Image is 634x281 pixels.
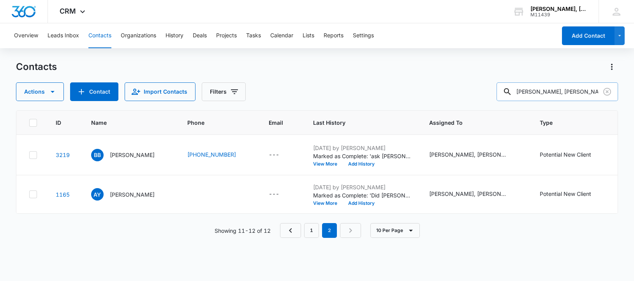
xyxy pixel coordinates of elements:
a: Previous Page [280,223,301,238]
button: Add History [343,162,380,166]
span: Last History [313,119,399,127]
button: Lists [303,23,314,48]
button: Leads Inbox [48,23,79,48]
button: Add History [343,201,380,206]
div: Email - - Select to Edit Field [269,190,293,199]
p: [PERSON_NAME] [110,151,155,159]
p: Marked as Complete: 'Did [PERSON_NAME] return this call? Take the case?' ([DATE]) [313,191,410,199]
a: Navigate to contact details page for Brenda Bowers [56,152,70,158]
nav: Pagination [280,223,361,238]
button: Clear [601,86,613,98]
div: Phone - 97359761987327108577 - Select to Edit Field [187,193,201,202]
button: Overview [14,23,38,48]
button: Filters [202,82,246,101]
input: Search Contacts [497,82,618,101]
p: Marked as Complete: 'ask [PERSON_NAME] about sending a decline letter [DATE]' ([DATE]) [313,152,410,160]
span: Email [269,119,283,127]
a: Navigate to contact details page for Adrian Yao [56,191,70,198]
button: Actions [606,61,618,73]
button: Actions [16,82,64,101]
p: [DATE] by [PERSON_NAME] [313,144,410,152]
button: History [166,23,183,48]
div: Assigned To - Karen Lavrey, Nathaniel Goggans, Randi Wilson - Select to Edit Field [429,150,521,160]
button: Add Contact [70,82,118,101]
button: View More [313,201,343,206]
span: AY [91,188,104,201]
button: Projects [216,23,237,48]
button: 10 Per Page [370,223,420,238]
p: Showing 11-12 of 12 [215,227,271,235]
div: Potential New Client [540,190,591,198]
div: [PERSON_NAME], [PERSON_NAME], [PERSON_NAME] [429,150,507,159]
div: account id [530,12,587,17]
button: Contacts [88,23,111,48]
span: ID [56,119,61,127]
div: --- [269,150,279,160]
button: Add Contact [562,26,615,45]
span: Name [91,119,157,127]
button: Calendar [270,23,293,48]
button: Reports [324,23,343,48]
em: 2 [322,223,337,238]
p: [PERSON_NAME] [110,190,155,199]
span: Assigned To [429,119,510,127]
div: Email - - Select to Edit Field [269,150,293,160]
button: View More [313,162,343,166]
div: Assigned To - John Cavett, Karen Lavrey - Select to Edit Field [429,190,521,199]
a: Page 1 [304,223,319,238]
div: Phone - (423) 903-4771 - Select to Edit Field [187,150,250,160]
a: [PHONE_NUMBER] [187,150,236,159]
button: Deals [193,23,207,48]
p: [DATE] by [PERSON_NAME] [313,183,410,191]
span: Type [540,119,594,127]
span: CRM [60,7,76,15]
div: Potential New Client [540,150,591,159]
div: Type - Potential New Client - Select to Edit Field [540,150,605,160]
button: Import Contacts [125,82,195,101]
span: Phone [187,119,239,127]
h1: Contacts [16,61,57,73]
div: account name [530,6,587,12]
div: Type - Potential New Client - Select to Edit Field [540,190,605,199]
div: Name - Brenda Bowers - Select to Edit Field [91,149,169,161]
button: Organizations [121,23,156,48]
div: --- [269,190,279,199]
button: Tasks [246,23,261,48]
span: BB [91,149,104,161]
div: Name - Adrian Yao - Select to Edit Field [91,188,169,201]
div: [PERSON_NAME], [PERSON_NAME] [429,190,507,198]
button: Settings [353,23,374,48]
